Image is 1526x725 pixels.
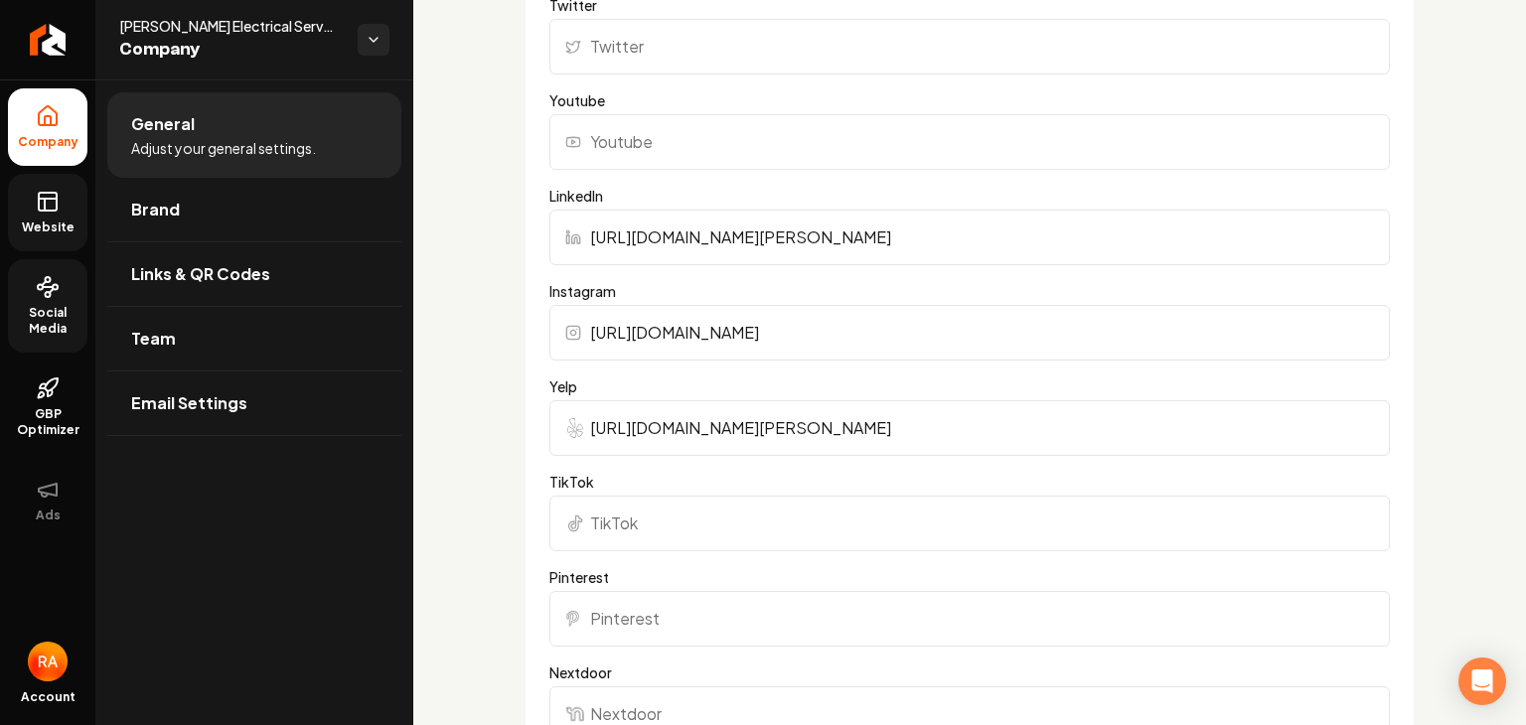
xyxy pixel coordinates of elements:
[549,472,1390,492] label: TikTok
[107,178,401,241] a: Brand
[131,327,176,351] span: Team
[549,567,1390,587] label: Pinterest
[1458,657,1506,705] div: Open Intercom Messenger
[131,391,247,415] span: Email Settings
[131,138,316,158] span: Adjust your general settings.
[28,642,68,681] button: Open user button
[8,406,87,438] span: GBP Optimizer
[131,262,270,286] span: Links & QR Codes
[28,642,68,681] img: Ruben Aragon
[8,361,87,454] a: GBP Optimizer
[119,36,342,64] span: Company
[8,259,87,353] a: Social Media
[8,305,87,337] span: Social Media
[14,219,82,235] span: Website
[30,24,67,56] img: Rebolt Logo
[549,591,1390,647] input: Pinterest
[28,507,69,523] span: Ads
[549,210,1390,265] input: LinkedIn
[21,689,76,705] span: Account
[107,371,401,435] a: Email Settings
[549,305,1390,361] input: Instagram
[549,19,1390,74] input: Twitter
[549,662,1390,682] label: Nextdoor
[107,307,401,370] a: Team
[549,400,1390,456] input: Yelp
[549,281,1390,301] label: Instagram
[549,186,1390,206] label: LinkedIn
[549,376,1390,396] label: Yelp
[8,462,87,539] button: Ads
[131,112,195,136] span: General
[8,174,87,251] a: Website
[10,134,86,150] span: Company
[549,90,1390,110] label: Youtube
[131,198,180,221] span: Brand
[549,114,1390,170] input: Youtube
[107,242,401,306] a: Links & QR Codes
[119,16,342,36] span: [PERSON_NAME] Electrical Services
[549,496,1390,551] input: TikTok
